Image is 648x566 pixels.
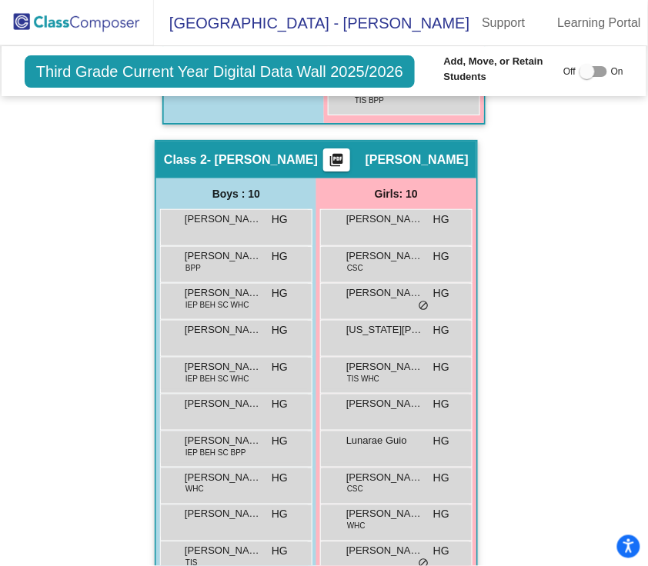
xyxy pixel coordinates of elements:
[469,11,537,35] a: Support
[272,470,288,486] span: HG
[316,178,476,209] div: Girls: 10
[185,359,262,375] span: [PERSON_NAME]
[272,322,288,338] span: HG
[185,262,201,274] span: BPP
[272,359,288,375] span: HG
[185,470,262,485] span: [PERSON_NAME]
[207,152,318,168] span: - [PERSON_NAME]
[185,211,262,227] span: [PERSON_NAME]
[444,54,556,84] span: Add, Move, or Retain Students
[346,359,423,375] span: [PERSON_NAME]
[433,248,449,265] span: HG
[185,373,249,385] span: IEP BEH SC WHC
[185,544,262,559] span: [PERSON_NAME]
[185,396,262,411] span: [PERSON_NAME]
[433,507,449,523] span: HG
[272,285,288,301] span: HG
[433,396,449,412] span: HG
[418,300,429,312] span: do_not_disturb_alt
[347,373,379,385] span: TIS WHC
[185,484,204,495] span: WHC
[272,248,288,265] span: HG
[433,470,449,486] span: HG
[272,433,288,449] span: HG
[185,248,262,264] span: [PERSON_NAME]
[272,544,288,560] span: HG
[433,322,449,338] span: HG
[433,544,449,560] span: HG
[346,396,423,411] span: [PERSON_NAME]
[433,285,449,301] span: HG
[185,507,262,522] span: [PERSON_NAME]
[355,95,384,106] span: TIS BPP
[154,11,469,35] span: [GEOGRAPHIC_DATA] - [PERSON_NAME]
[346,285,423,301] span: [PERSON_NAME]
[347,262,363,274] span: CSC
[346,544,423,559] span: [PERSON_NAME]
[327,152,346,174] mat-icon: picture_as_pdf
[346,507,423,522] span: [PERSON_NAME]
[323,148,350,171] button: Print Students Details
[272,396,288,412] span: HG
[185,299,249,311] span: IEP BEH SC WHC
[366,152,469,168] span: [PERSON_NAME]
[611,65,623,78] span: On
[347,484,363,495] span: CSC
[563,65,576,78] span: Off
[347,521,366,532] span: WHC
[185,285,262,301] span: [PERSON_NAME]
[433,359,449,375] span: HG
[156,178,316,209] div: Boys : 10
[185,433,262,448] span: [PERSON_NAME]
[185,447,246,458] span: IEP BEH SC BPP
[433,433,449,449] span: HG
[433,211,449,228] span: HG
[164,152,207,168] span: Class 2
[346,248,423,264] span: [PERSON_NAME]
[346,322,423,338] span: [US_STATE][PERSON_NAME]
[346,470,423,485] span: [PERSON_NAME] [PERSON_NAME]
[272,507,288,523] span: HG
[25,55,415,88] span: Third Grade Current Year Digital Data Wall 2025/2026
[272,211,288,228] span: HG
[185,322,262,338] span: [PERSON_NAME]
[346,433,423,448] span: Lunarae Guio
[346,211,423,227] span: [PERSON_NAME]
